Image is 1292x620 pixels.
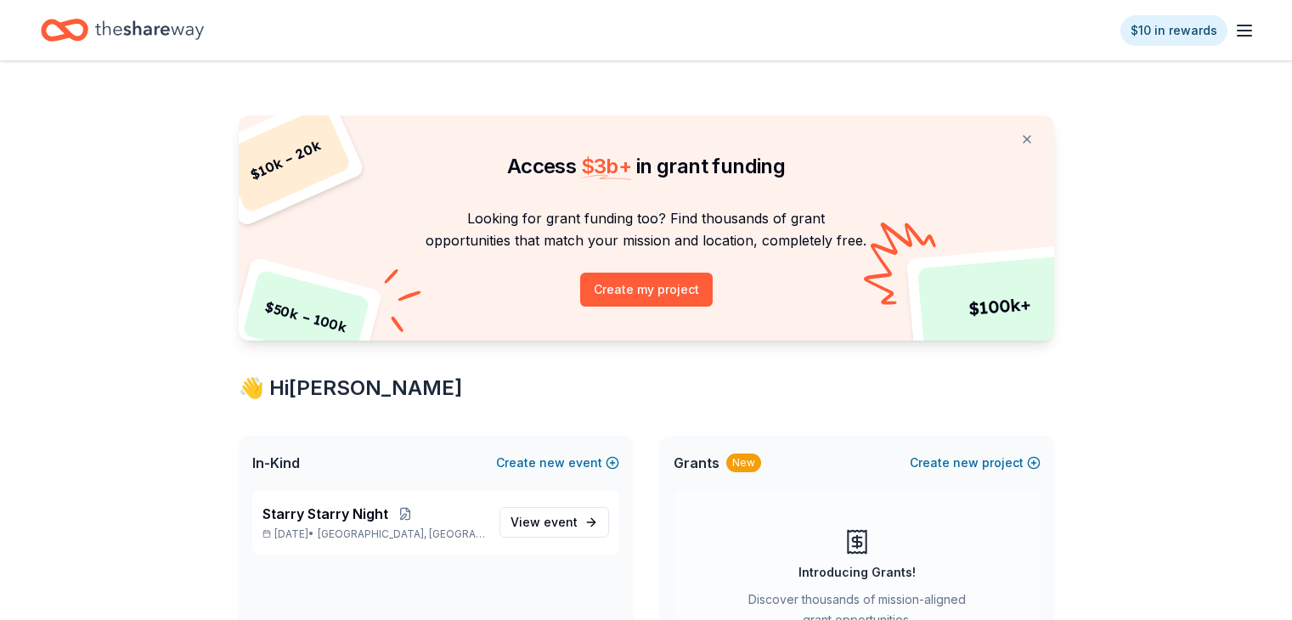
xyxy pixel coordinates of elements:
a: $10 in rewards [1120,15,1227,46]
span: Grants [674,453,719,473]
button: Createnewevent [496,453,619,473]
p: Looking for grant funding too? Find thousands of grant opportunities that match your mission and ... [259,207,1034,252]
div: $ 10k – 20k [219,105,352,214]
a: Home [41,10,204,50]
span: [GEOGRAPHIC_DATA], [GEOGRAPHIC_DATA] [318,527,485,541]
button: Createnewproject [910,453,1041,473]
button: Create my project [580,273,713,307]
span: In-Kind [252,453,300,473]
span: $ 3b + [581,154,632,178]
span: Starry Starry Night [262,504,388,524]
span: View [511,512,578,533]
p: [DATE] • [262,527,486,541]
div: 👋 Hi [PERSON_NAME] [239,375,1054,402]
span: Access in grant funding [507,154,785,178]
span: new [953,453,979,473]
div: Introducing Grants! [798,562,916,583]
span: new [539,453,565,473]
div: New [726,454,761,472]
a: View event [499,507,609,538]
span: event [544,515,578,529]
